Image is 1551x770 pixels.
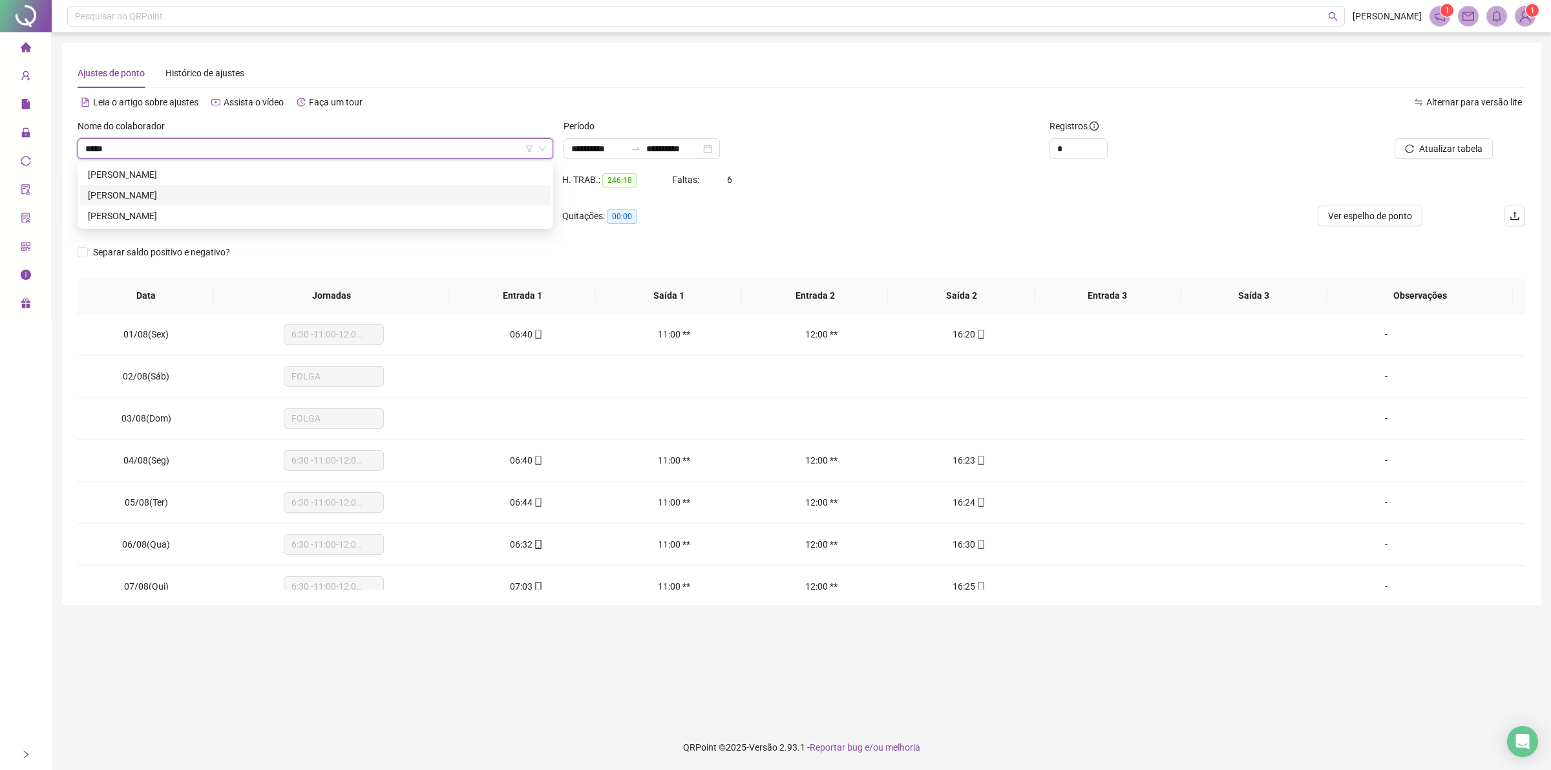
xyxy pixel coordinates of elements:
[21,93,31,119] span: file
[953,581,975,592] span: 16:25
[291,535,376,554] span: 6:30 -11:00-12:00-16:20
[291,493,376,512] span: 6:30 -11:00-12:00-16:20
[1318,206,1422,226] button: Ver espelho de ponto
[562,209,691,224] div: Quitações:
[165,68,244,78] span: Histórico de ajustes
[21,122,31,147] span: lock
[538,145,546,153] span: down
[1050,119,1099,133] span: Registros
[510,581,533,592] span: 07:03
[81,98,90,107] span: file-text
[21,36,31,62] span: home
[80,206,551,226] div: ANDREZA EVELYN MARQUES PEREIRA
[510,329,533,339] span: 06:40
[1385,581,1387,592] span: -
[562,173,672,187] div: H. TRAB.:
[510,455,533,465] span: 06:40
[742,278,888,314] th: Entrada 2
[953,497,975,508] span: 16:24
[631,144,641,154] span: swap-right
[88,167,543,182] div: [PERSON_NAME]
[1419,142,1482,156] span: Atualizar tabela
[1090,122,1099,131] span: info-circle
[953,539,975,550] span: 16:30
[291,325,376,344] span: 6:30 -11:00-12:00-16:20
[888,278,1034,314] th: Saída 2
[1035,278,1181,314] th: Entrada 3
[211,98,220,107] span: youtube
[975,582,986,591] span: mobile
[88,245,235,259] span: Separar saldo positivo e negativo?
[533,330,543,339] span: mobile
[533,498,543,507] span: mobile
[121,413,171,423] span: 03/08(Dom)
[975,330,986,339] span: mobile
[564,119,603,133] label: Período
[1414,98,1423,107] span: swap
[975,498,986,507] span: mobile
[78,68,145,78] span: Ajustes de ponto
[533,540,543,549] span: mobile
[727,175,732,185] span: 6
[1327,278,1513,314] th: Observações
[1445,6,1450,15] span: 1
[1491,10,1503,22] span: bell
[953,329,975,339] span: 16:20
[533,582,543,591] span: mobile
[1385,455,1387,465] span: -
[1328,12,1338,21] span: search
[1385,413,1387,423] span: -
[309,97,363,107] span: Faça um tour
[1385,497,1387,508] span: -
[1328,209,1412,223] span: Ver espelho de ponto
[88,188,543,202] div: [PERSON_NAME]
[1510,211,1520,221] span: upload
[810,742,920,753] span: Reportar bug e/ou melhoria
[122,539,170,550] span: 06/08(Qua)
[291,367,376,386] span: FOLGA
[78,119,173,133] label: Nome do colaborador
[125,497,168,508] span: 05/08(Ter)
[1385,371,1387,381] span: -
[596,278,742,314] th: Saída 1
[21,150,31,176] span: sync
[975,456,986,465] span: mobile
[1434,10,1446,22] span: notification
[533,456,543,465] span: mobile
[52,725,1551,770] footer: QRPoint © 2025 - 2.93.1 -
[297,98,306,107] span: history
[80,164,551,185] div: ANDREIA CRISTINA ARAUJO LIMA
[1337,288,1503,303] span: Observações
[1526,4,1539,17] sup: Atualize o seu contato no menu Meus Dados
[510,497,533,508] span: 06:44
[607,209,637,224] span: 00:00
[78,278,214,314] th: Data
[1353,9,1422,23] span: [PERSON_NAME]
[88,209,543,223] div: [PERSON_NAME]
[953,455,975,465] span: 16:23
[124,581,169,592] span: 07/08(Qui)
[93,97,198,107] span: Leia o artigo sobre ajustes
[672,175,701,185] span: Faltas:
[449,278,595,314] th: Entrada 1
[291,577,376,596] span: 6:30 -11:00-12:00-16:20
[291,451,376,470] span: 6:30 -11:00-12:00-16:20
[1385,539,1387,550] span: -
[1181,278,1327,314] th: Saída 3
[510,539,533,550] span: 06:32
[214,278,449,314] th: Jornadas
[1530,6,1535,15] span: 1
[21,292,31,318] span: gift
[123,455,169,465] span: 04/08(Seg)
[975,540,986,549] span: mobile
[1385,329,1387,339] span: -
[602,173,637,187] span: 246:18
[749,742,777,753] span: Versão
[21,264,31,290] span: info-circle
[525,145,533,153] span: filter
[291,409,376,428] span: FOLGA
[21,750,30,759] span: right
[1440,4,1453,17] sup: 1
[80,185,551,206] div: ANDREIA SABRINA DA SILVA SOUZA
[1395,138,1493,159] button: Atualizar tabela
